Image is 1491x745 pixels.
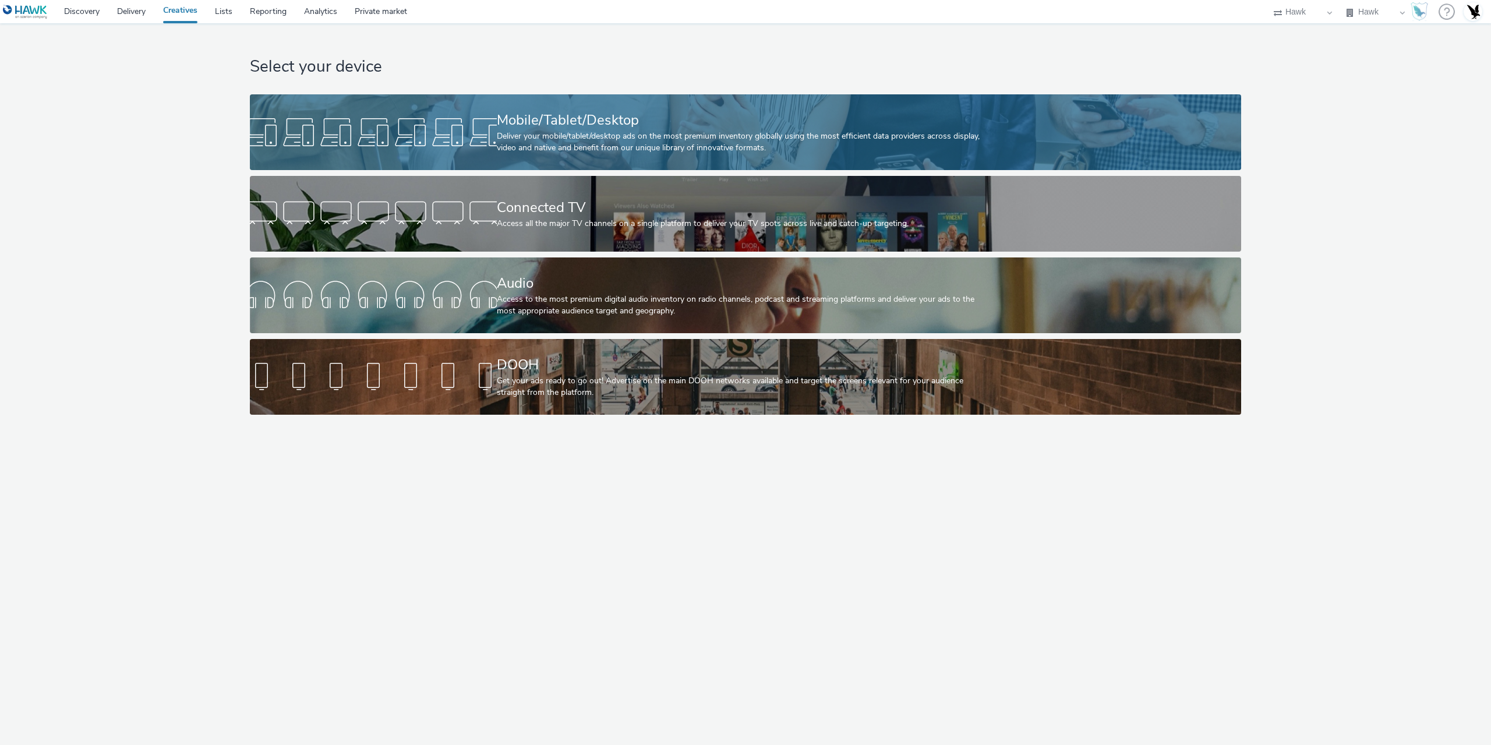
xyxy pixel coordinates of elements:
[250,339,1241,415] a: DOOHGet your ads ready to go out! Advertise on the main DOOH networks available and target the sc...
[1464,3,1482,20] img: Account UK
[250,56,1241,78] h1: Select your device
[1411,2,1433,21] a: Hawk Academy
[250,176,1241,252] a: Connected TVAccess all the major TV channels on a single platform to deliver your TV spots across...
[497,218,990,229] div: Access all the major TV channels on a single platform to deliver your TV spots across live and ca...
[250,94,1241,170] a: Mobile/Tablet/DesktopDeliver your mobile/tablet/desktop ads on the most premium inventory globall...
[497,110,990,130] div: Mobile/Tablet/Desktop
[497,273,990,294] div: Audio
[1411,2,1428,21] img: Hawk Academy
[497,355,990,375] div: DOOH
[497,375,990,399] div: Get your ads ready to go out! Advertise on the main DOOH networks available and target the screen...
[497,294,990,317] div: Access to the most premium digital audio inventory on radio channels, podcast and streaming platf...
[497,197,990,218] div: Connected TV
[250,257,1241,333] a: AudioAccess to the most premium digital audio inventory on radio channels, podcast and streaming ...
[3,5,48,19] img: undefined Logo
[497,130,990,154] div: Deliver your mobile/tablet/desktop ads on the most premium inventory globally using the most effi...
